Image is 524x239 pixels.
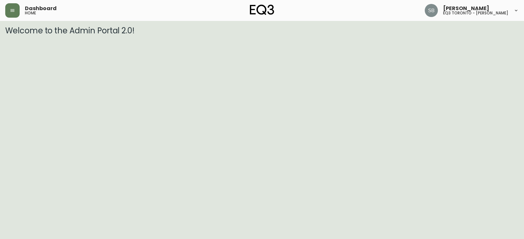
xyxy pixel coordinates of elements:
span: [PERSON_NAME] [443,6,489,11]
h5: eq3 toronto - [PERSON_NAME] [443,11,508,15]
h5: home [25,11,36,15]
img: 62e4f14275e5c688c761ab51c449f16a [425,4,438,17]
h3: Welcome to the Admin Portal 2.0! [5,26,519,35]
img: logo [250,5,274,15]
span: Dashboard [25,6,57,11]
